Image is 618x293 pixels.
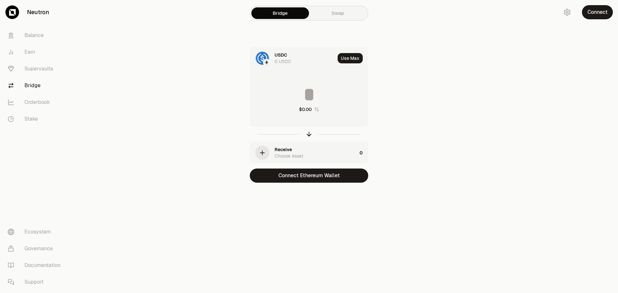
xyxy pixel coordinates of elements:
a: Orderbook [3,94,70,111]
a: Earn [3,44,70,60]
button: Use Max [338,53,363,63]
div: 0 [360,142,368,164]
div: USDC LogoEthereum LogoUSDC0 USDC [250,47,335,69]
button: Connect Ethereum Wallet [250,169,368,183]
div: 0 USDC [275,58,291,65]
div: Choose Asset [275,153,303,159]
a: Governance [3,240,70,257]
button: $0.00 [299,106,319,113]
div: USDC [275,52,287,58]
a: Swap [309,7,367,19]
a: Stake [3,111,70,127]
button: Connect [582,5,613,19]
a: Balance [3,27,70,44]
a: Documentation [3,257,70,274]
a: Bridge [3,77,70,94]
div: ReceiveChoose Asset [250,142,357,164]
img: Ethereum Logo [264,60,269,65]
a: Ecosystem [3,224,70,240]
a: Support [3,274,70,290]
button: ReceiveChoose Asset0 [250,142,368,164]
a: Supervaults [3,60,70,77]
div: $0.00 [299,106,312,113]
a: Bridge [251,7,309,19]
div: Receive [275,146,292,153]
img: USDC Logo [256,52,269,65]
